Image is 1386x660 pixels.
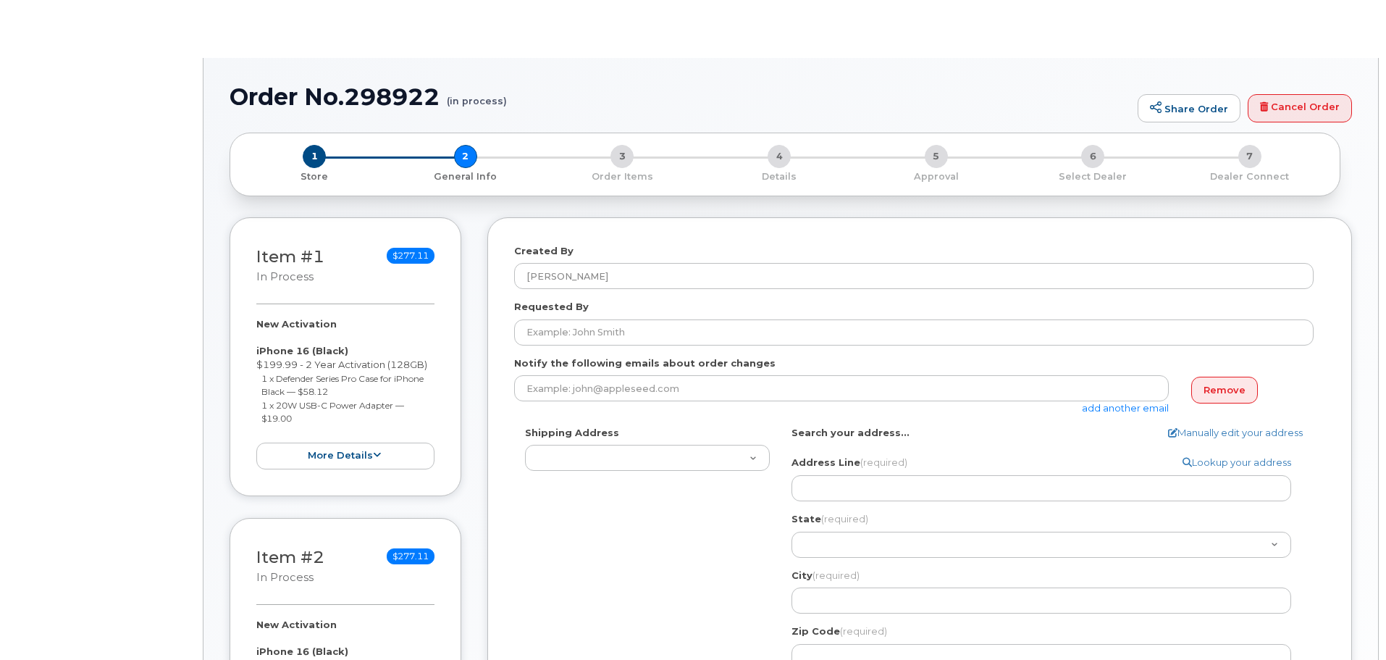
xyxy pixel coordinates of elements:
[821,513,868,525] span: (required)
[791,456,907,469] label: Address Line
[256,646,348,657] strong: iPhone 16 (Black)
[1138,94,1240,123] a: Share Order
[1248,94,1352,123] a: Cancel Order
[256,318,337,330] strong: New Activation
[1082,402,1169,414] a: add another email
[791,512,868,526] label: State
[514,300,589,314] label: Requested By
[387,248,434,264] span: $277.11
[256,317,434,469] div: $199.99 - 2 Year Activation (128GB)
[256,443,434,469] button: more details
[303,145,326,168] span: 1
[256,345,348,356] strong: iPhone 16 (Black)
[791,426,910,440] label: Search your address...
[261,400,404,425] small: 1 x 20W USB-C Power Adapter — $19.00
[1183,456,1291,469] a: Lookup your address
[256,619,337,630] strong: New Activation
[1168,426,1303,440] a: Manually edit your address
[230,84,1130,109] h1: Order No.298922
[525,426,619,440] label: Shipping Address
[256,270,314,283] small: in process
[261,373,424,398] small: 1 x Defender Series Pro Case for iPhone Black — $58.12
[256,548,324,585] h3: Item #2
[256,248,324,285] h3: Item #1
[791,625,887,638] label: Zip Code
[514,244,574,258] label: Created By
[840,625,887,637] span: (required)
[256,571,314,584] small: in process
[387,548,434,564] span: $277.11
[791,569,860,582] label: City
[812,569,860,581] span: (required)
[248,170,382,183] p: Store
[1191,377,1258,404] a: Remove
[514,375,1169,401] input: Example: john@appleseed.com
[242,168,387,183] a: 1 Store
[860,456,907,468] span: (required)
[514,356,776,370] label: Notify the following emails about order changes
[447,84,507,106] small: (in process)
[514,319,1314,346] input: Example: John Smith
